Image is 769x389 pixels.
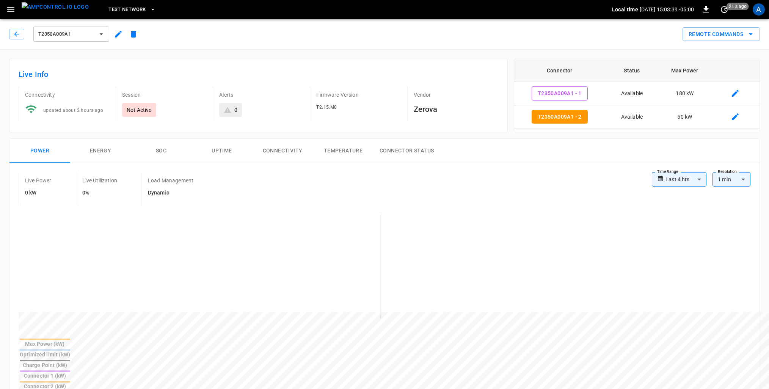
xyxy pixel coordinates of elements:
span: 21 s ago [727,3,749,10]
button: T2350A009A1 - 1 [532,86,588,100]
button: Connectivity [252,139,313,163]
span: T2350A009A1 [38,30,94,39]
button: Uptime [191,139,252,163]
td: - [659,129,711,152]
td: 180 kW [659,82,711,105]
span: updated about 2 hours ago [43,108,103,113]
label: Resolution [718,169,737,175]
button: T2350A009A1 - 2 [532,110,588,124]
div: remote commands options [683,27,760,41]
th: Connector [514,59,605,82]
p: Session [122,91,207,99]
div: profile-icon [753,3,765,16]
button: Remote Commands [683,27,760,41]
label: Time Range [657,169,678,175]
button: T2350A009A1 [33,27,109,42]
h6: 0 kW [25,189,52,197]
div: 0 [234,106,237,114]
button: Power [9,139,70,163]
button: Temperature [313,139,374,163]
table: connector table [514,59,760,175]
button: set refresh interval [718,3,730,16]
p: Firmware Version [316,91,401,99]
p: Connectivity [25,91,110,99]
h6: Zerova [414,103,498,115]
td: Unavailable [605,129,659,152]
button: Test Network [105,2,159,17]
span: Test Network [108,5,146,14]
p: [DATE] 15:03:39 -05:00 [640,6,694,13]
th: Status [605,59,659,82]
div: 1 min [713,172,750,187]
p: Local time [612,6,638,13]
div: Last 4 hrs [665,172,706,187]
span: T2.15.M0 [316,105,337,110]
p: Not Active [127,106,152,114]
h6: 0% [82,189,117,197]
p: Load Management [148,177,193,184]
p: Live Power [25,177,52,184]
h6: Dynamic [148,189,193,197]
td: Available [605,82,659,105]
p: Vendor [414,91,498,99]
button: SOC [131,139,191,163]
p: Live Utilization [82,177,117,184]
h6: Live Info [19,68,498,80]
td: Available [605,105,659,129]
button: Connector Status [374,139,440,163]
button: Energy [70,139,131,163]
img: ampcontrol.io logo [22,2,89,12]
th: Max Power [659,59,711,82]
p: Alerts [219,91,304,99]
td: 50 kW [659,105,711,129]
